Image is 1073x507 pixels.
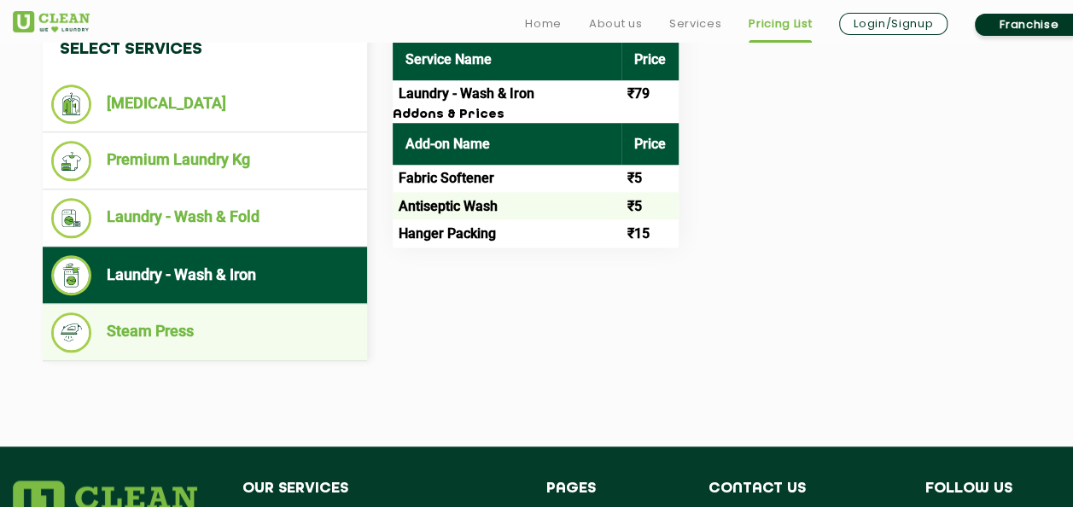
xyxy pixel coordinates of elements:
[621,123,679,165] th: Price
[51,84,91,124] img: Dry Cleaning
[621,80,679,108] td: ₹79
[51,198,359,238] li: Laundry - Wash & Fold
[51,312,359,353] li: Steam Press
[621,38,679,80] th: Price
[51,312,91,353] img: Steam Press
[621,192,679,219] td: ₹5
[51,198,91,238] img: Laundry - Wash & Fold
[43,23,367,76] h4: Select Services
[589,14,642,34] a: About us
[393,165,621,192] td: Fabric Softener
[393,192,621,219] td: Antiseptic Wash
[51,255,359,295] li: Laundry - Wash & Iron
[51,141,91,181] img: Premium Laundry Kg
[839,13,948,35] a: Login/Signup
[621,219,679,247] td: ₹15
[393,108,679,123] h3: Addons & Prices
[621,165,679,192] td: ₹5
[13,11,90,32] img: UClean Laundry and Dry Cleaning
[51,255,91,295] img: Laundry - Wash & Iron
[749,14,812,34] a: Pricing List
[525,14,562,34] a: Home
[393,219,621,247] td: Hanger Packing
[669,14,721,34] a: Services
[393,123,621,165] th: Add-on Name
[51,141,359,181] li: Premium Laundry Kg
[393,80,621,108] td: Laundry - Wash & Iron
[51,84,359,124] li: [MEDICAL_DATA]
[393,38,621,80] th: Service Name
